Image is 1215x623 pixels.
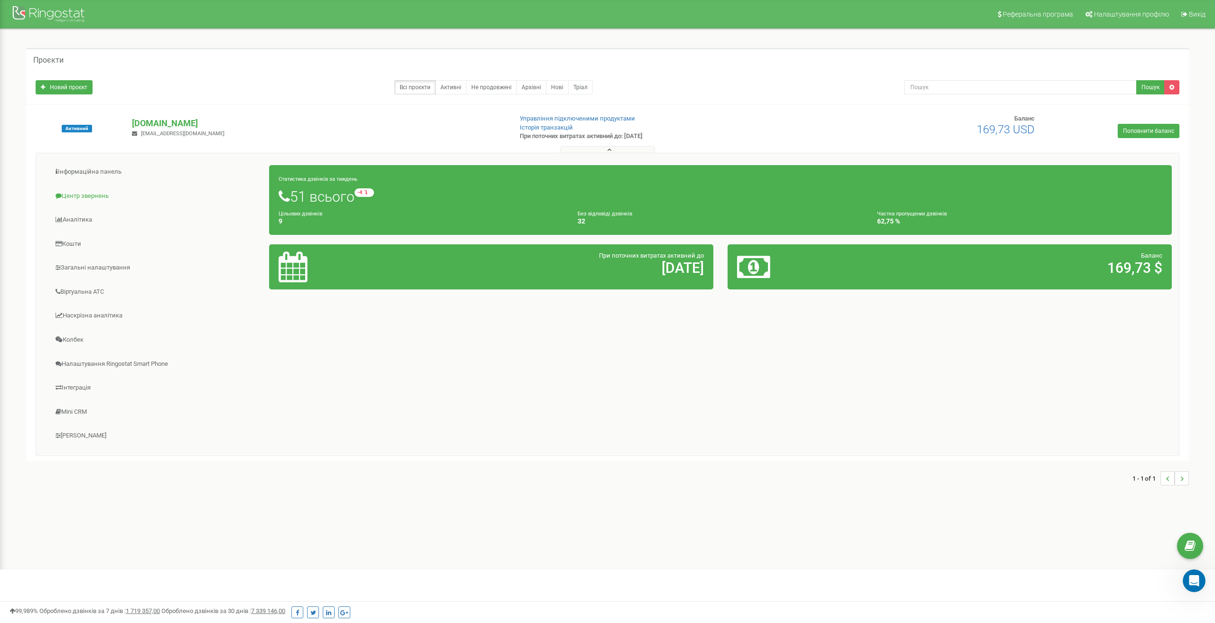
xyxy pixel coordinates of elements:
div: Допоможіть користувачеві [PERSON_NAME] зрозуміти, як він справляється: [15,299,148,327]
a: Тріал [568,80,593,94]
p: [DOMAIN_NAME] [132,117,504,130]
h1: Fin [46,4,57,11]
h2: 169,73 $ [884,260,1162,276]
a: Поповнити баланс [1118,124,1179,138]
h1: 51 всього [279,188,1162,205]
img: Profile image for Fin [27,7,42,22]
div: Створюйте профілі для аналізу роботи менеджерів за різними критеріями. Використовуйте стоп-слова.... [15,206,148,262]
p: При поточних витратах активний до: [DATE] [520,132,795,141]
a: Загальні налаштування [43,256,270,279]
h2: [DATE] [425,260,703,276]
a: Активні [435,80,467,94]
div: Обов'язково звертайтеся, якщо виникнуть питання! 😉 [15,37,148,56]
h4: 62,75 % [877,218,1162,225]
p: Наша команда также может помочь [46,11,146,26]
iframe: Intercom live chat [1183,569,1206,592]
div: Fin говорит… [8,294,182,334]
a: Архівні [516,80,546,94]
small: Частка пропущених дзвінків [877,211,947,217]
span: Активний [62,125,92,132]
a: Колбек [43,328,270,352]
a: Управління підключеними продуктами [520,115,635,122]
div: [PERSON_NAME] був допомогти!Обов'язково звертайтеся, якщо виникнуть питання! 😉P.S. Спробуйте нашу... [8,22,156,287]
div: [PERSON_NAME] був допомогти! [15,28,148,37]
a: Не продовжені [466,80,517,94]
div: Vladyslav говорит… [8,22,182,294]
span: Налаштування профілю [1094,10,1169,18]
a: Інтеграція [43,376,270,400]
div: P.S. Спробуйте нашу гнучку [15,187,148,206]
a: Кошти [43,232,270,256]
small: Статистика дзвінків за тиждень [279,176,357,182]
input: Пошук [904,80,1137,94]
small: -4 [355,188,374,197]
a: Новий проєкт [36,80,93,94]
span: 1 - 1 of 1 [1132,471,1160,485]
a: Наскрізна аналітика [43,304,270,327]
span: При поточних витратах активний до [599,252,704,259]
span: Вихід [1189,10,1206,18]
span: Баланс [1014,115,1035,122]
a: Центр звернень [43,185,270,208]
a: Інформаційна панель [43,160,270,184]
a: [PERSON_NAME] [43,424,270,447]
span: 169,73 USD [977,123,1035,136]
nav: ... [1132,462,1189,495]
button: Пошук [1136,80,1165,94]
small: Цільових дзвінків [279,211,322,217]
a: Аналiтика [43,208,270,232]
a: у нашій статті. [15,244,131,261]
h4: 32 [578,218,863,225]
span: [EMAIL_ADDRESS][DOMAIN_NAME] [141,130,224,137]
span: Реферальна програма [1003,10,1073,18]
button: go back [6,6,24,24]
a: Налаштування Ringostat Smart Phone [43,353,270,376]
h4: 9 [279,218,564,225]
div: Потрібна допомога з підключенням? [GEOGRAPHIC_DATA] ;) [15,262,148,280]
h5: Проєкти [33,56,64,65]
a: Mini CRM [43,400,270,424]
div: Закрыть [167,6,184,23]
div: Допоможіть користувачеві [PERSON_NAME] зрозуміти, як він справляється: [8,294,156,333]
a: Нові [546,80,569,94]
span: Баланс [1141,252,1162,259]
button: Главная [149,6,167,24]
a: Всі проєкти [394,80,436,94]
a: Історія транзакцій [520,124,573,131]
small: Без відповіді дзвінків [578,211,632,217]
a: Віртуальна АТС [43,280,270,304]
